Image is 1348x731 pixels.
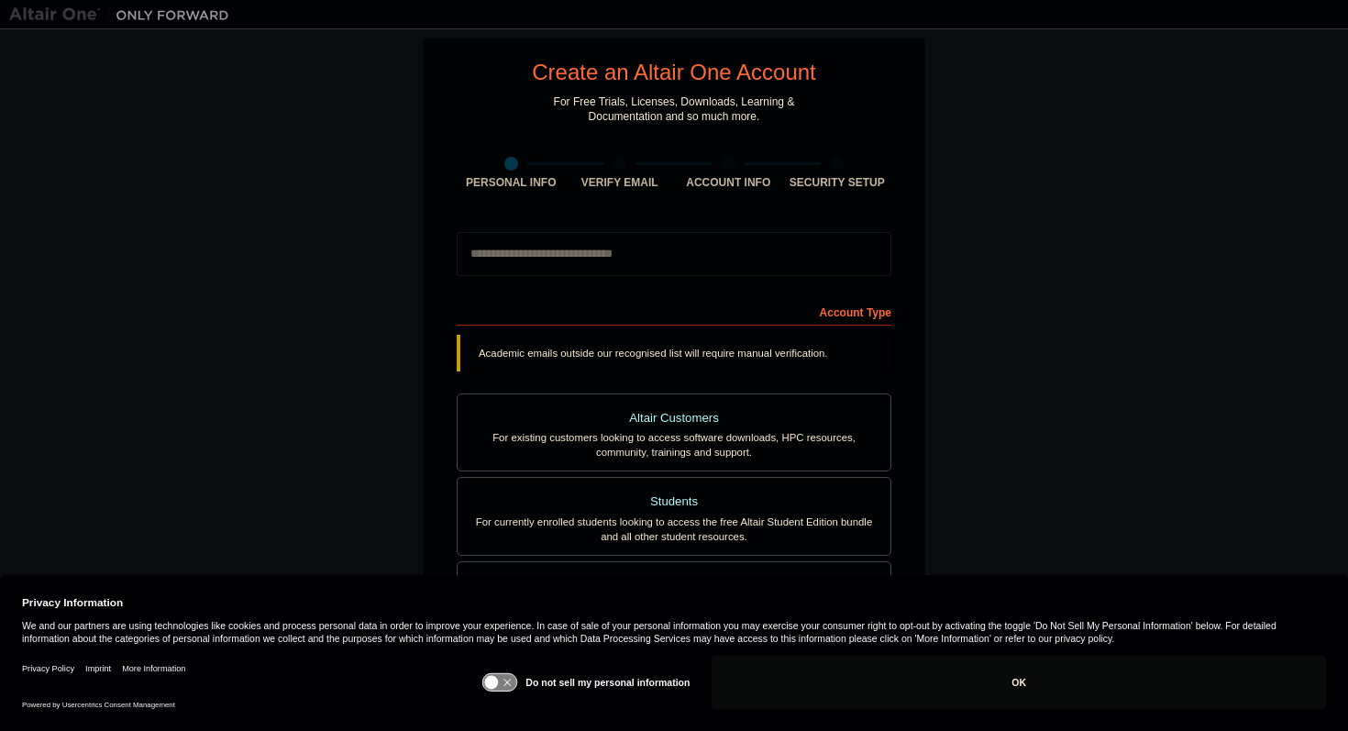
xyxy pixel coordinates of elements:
[532,61,816,83] div: Create an Altair One Account
[457,175,566,190] div: Personal Info
[469,489,879,515] div: Students
[457,335,891,371] div: Academic emails outside our recognised list will require manual verification.
[566,175,675,190] div: Verify Email
[469,430,879,460] div: For existing customers looking to access software downloads, HPC resources, community, trainings ...
[457,296,891,326] div: Account Type
[9,6,238,24] img: Altair One
[674,175,783,190] div: Account Info
[783,175,892,190] div: Security Setup
[469,405,879,431] div: Altair Customers
[469,515,879,544] div: For currently enrolled students looking to access the free Altair Student Edition bundle and all ...
[554,94,795,124] div: For Free Trials, Licenses, Downloads, Learning & Documentation and so much more.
